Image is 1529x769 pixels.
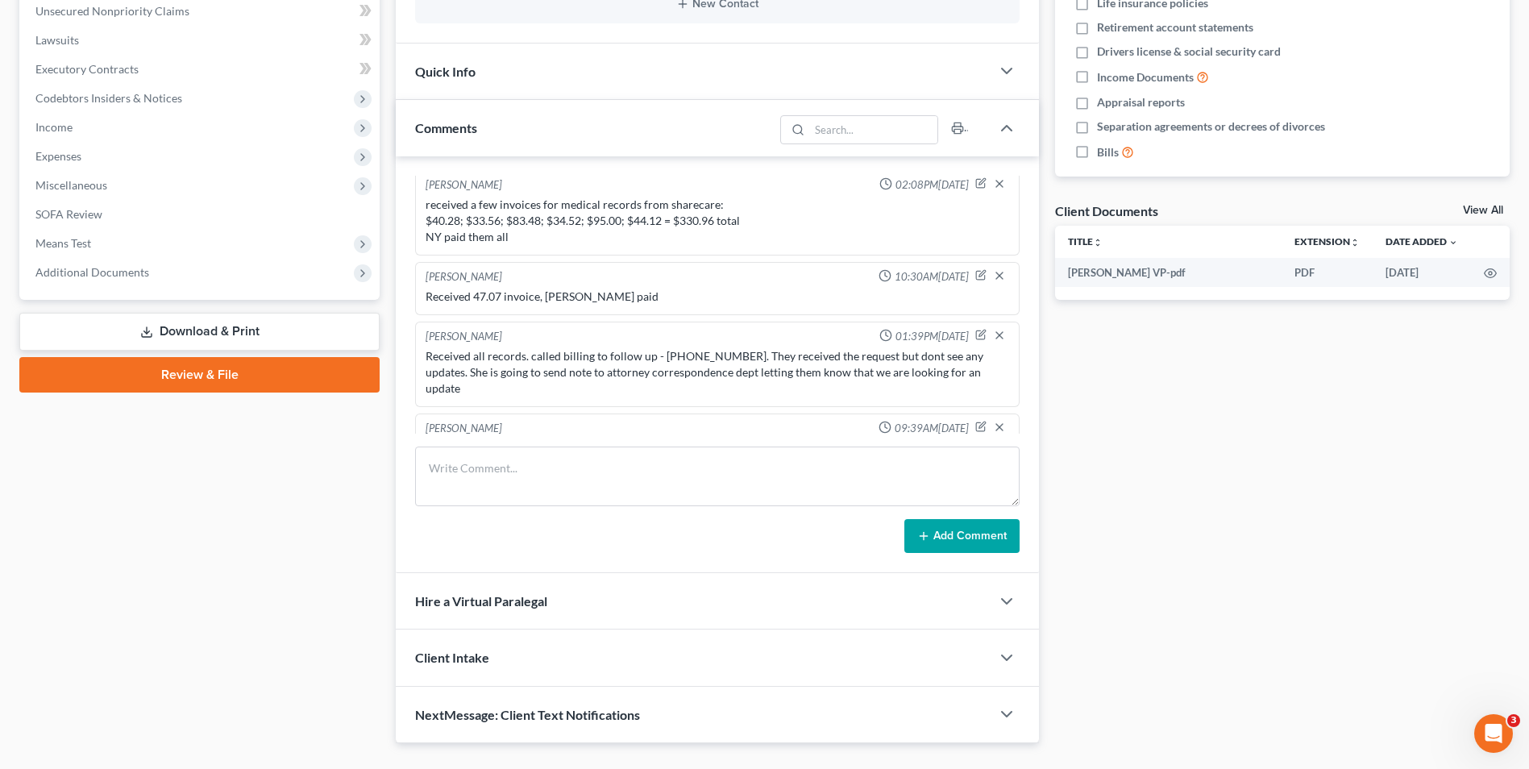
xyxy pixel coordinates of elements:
[1463,205,1503,216] a: View All
[1507,714,1520,727] span: 3
[1097,19,1253,35] span: Retirement account statements
[35,149,81,163] span: Expenses
[1097,94,1185,110] span: Appraisal reports
[1474,714,1513,753] iframe: Intercom live chat
[35,4,189,18] span: Unsecured Nonpriority Claims
[415,120,477,135] span: Comments
[1373,258,1471,287] td: [DATE]
[1097,144,1119,160] span: Bills
[426,329,502,345] div: [PERSON_NAME]
[35,62,139,76] span: Executory Contracts
[415,593,547,609] span: Hire a Virtual Paralegal
[1097,69,1194,85] span: Income Documents
[1448,238,1458,247] i: expand_more
[1068,235,1103,247] a: Titleunfold_more
[895,329,969,344] span: 01:39PM[DATE]
[1097,118,1325,135] span: Separation agreements or decrees of divorces
[23,200,380,229] a: SOFA Review
[1093,238,1103,247] i: unfold_more
[426,197,1009,245] div: received a few invoices for medical records from sharecare: $40.28; $33.56; $83.48; $34.52; $95.0...
[1055,202,1158,219] div: Client Documents
[23,26,380,55] a: Lawsuits
[426,348,1009,397] div: Received all records. called billing to follow up - [PHONE_NUMBER]. They received the request but...
[426,421,502,437] div: [PERSON_NAME]
[415,650,489,665] span: Client Intake
[1294,235,1360,247] a: Extensionunfold_more
[19,313,380,351] a: Download & Print
[895,269,969,285] span: 10:30AM[DATE]
[1282,258,1373,287] td: PDF
[35,91,182,105] span: Codebtors Insiders & Notices
[23,55,380,84] a: Executory Contracts
[904,519,1020,553] button: Add Comment
[35,33,79,47] span: Lawsuits
[35,178,107,192] span: Miscellaneous
[415,64,476,79] span: Quick Info
[1097,44,1281,60] span: Drivers license & social security card
[35,265,149,279] span: Additional Documents
[1350,238,1360,247] i: unfold_more
[1386,235,1458,247] a: Date Added expand_more
[1055,258,1282,287] td: [PERSON_NAME] VP-pdf
[809,116,937,143] input: Search...
[415,707,640,722] span: NextMessage: Client Text Notifications
[895,177,969,193] span: 02:08PM[DATE]
[35,120,73,134] span: Income
[19,357,380,393] a: Review & File
[426,289,1009,305] div: Received 47.07 invoice, [PERSON_NAME] paid
[35,207,102,221] span: SOFA Review
[895,421,969,436] span: 09:39AM[DATE]
[426,269,502,285] div: [PERSON_NAME]
[426,177,502,193] div: [PERSON_NAME]
[35,236,91,250] span: Means Test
